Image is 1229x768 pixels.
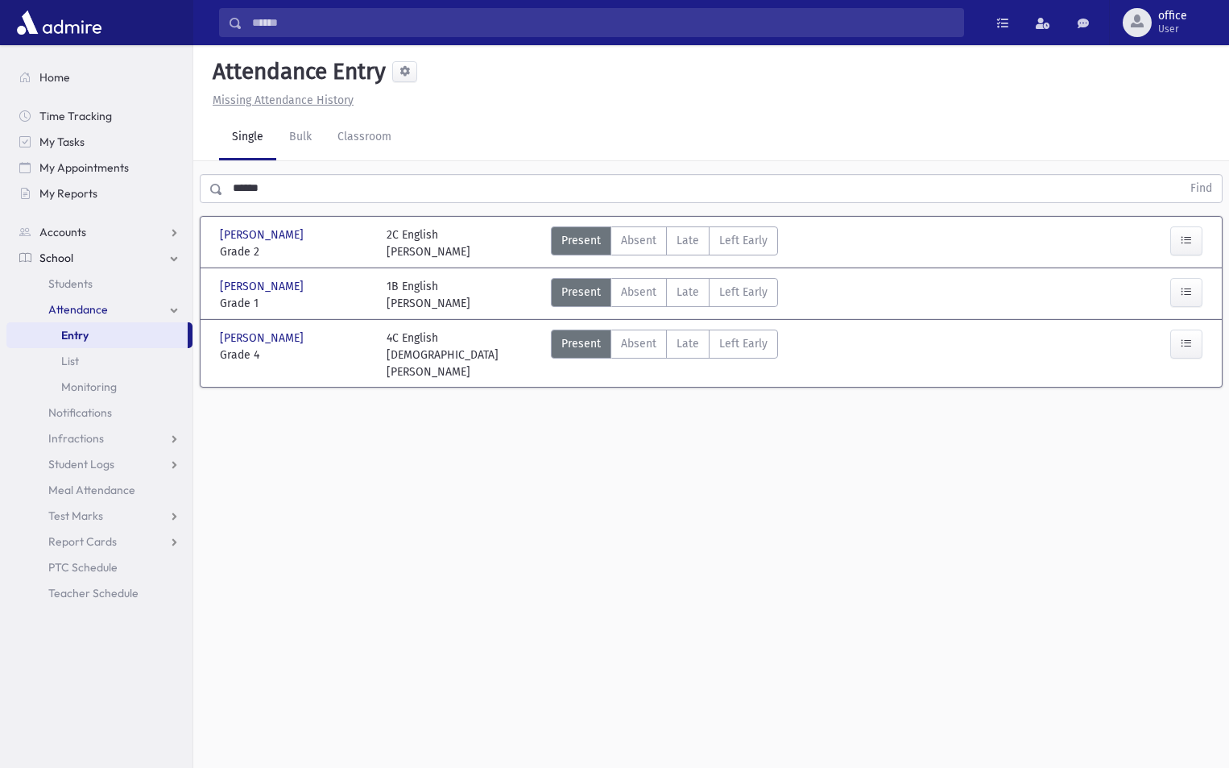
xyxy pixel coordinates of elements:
[39,251,73,265] span: School
[6,348,192,374] a: List
[621,232,656,249] span: Absent
[276,115,325,160] a: Bulk
[677,335,699,352] span: Late
[6,554,192,580] a: PTC Schedule
[6,322,188,348] a: Entry
[39,70,70,85] span: Home
[220,330,307,347] span: [PERSON_NAME]
[6,451,192,477] a: Student Logs
[6,103,192,129] a: Time Tracking
[621,284,656,301] span: Absent
[213,93,354,107] u: Missing Attendance History
[39,160,129,175] span: My Appointments
[6,426,192,451] a: Infractions
[551,226,778,260] div: AttTypes
[621,335,656,352] span: Absent
[561,284,601,301] span: Present
[39,135,85,149] span: My Tasks
[48,586,139,600] span: Teacher Schedule
[387,278,470,312] div: 1B English [PERSON_NAME]
[6,374,192,400] a: Monitoring
[48,534,117,549] span: Report Cards
[6,245,192,271] a: School
[61,328,89,342] span: Entry
[6,580,192,606] a: Teacher Schedule
[387,226,470,260] div: 2C English [PERSON_NAME]
[48,483,135,497] span: Meal Attendance
[6,400,192,426] a: Notifications
[6,477,192,503] a: Meal Attendance
[6,129,192,155] a: My Tasks
[677,284,699,301] span: Late
[220,347,370,363] span: Grade 4
[48,431,104,446] span: Infractions
[39,109,112,123] span: Time Tracking
[242,8,963,37] input: Search
[1158,10,1187,23] span: office
[6,181,192,206] a: My Reports
[48,276,93,291] span: Students
[220,295,370,312] span: Grade 1
[48,509,103,523] span: Test Marks
[48,560,118,575] span: PTC Schedule
[6,297,192,322] a: Attendance
[13,6,106,39] img: AdmirePro
[551,330,778,380] div: AttTypes
[61,380,117,394] span: Monitoring
[387,330,537,380] div: 4C English [DEMOGRAPHIC_DATA][PERSON_NAME]
[6,529,192,554] a: Report Cards
[206,93,354,107] a: Missing Attendance History
[48,405,112,420] span: Notifications
[206,58,386,85] h5: Attendance Entry
[719,232,768,249] span: Left Early
[48,302,108,317] span: Attendance
[1158,23,1187,35] span: User
[561,335,601,352] span: Present
[6,271,192,297] a: Students
[48,457,114,471] span: Student Logs
[220,278,307,295] span: [PERSON_NAME]
[220,243,370,260] span: Grade 2
[719,284,768,301] span: Left Early
[220,226,307,243] span: [PERSON_NAME]
[325,115,404,160] a: Classroom
[6,503,192,529] a: Test Marks
[219,115,276,160] a: Single
[39,186,97,201] span: My Reports
[551,278,778,312] div: AttTypes
[719,335,768,352] span: Left Early
[677,232,699,249] span: Late
[6,64,192,90] a: Home
[561,232,601,249] span: Present
[1181,175,1222,202] button: Find
[61,354,79,368] span: List
[6,219,192,245] a: Accounts
[39,225,86,239] span: Accounts
[6,155,192,181] a: My Appointments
